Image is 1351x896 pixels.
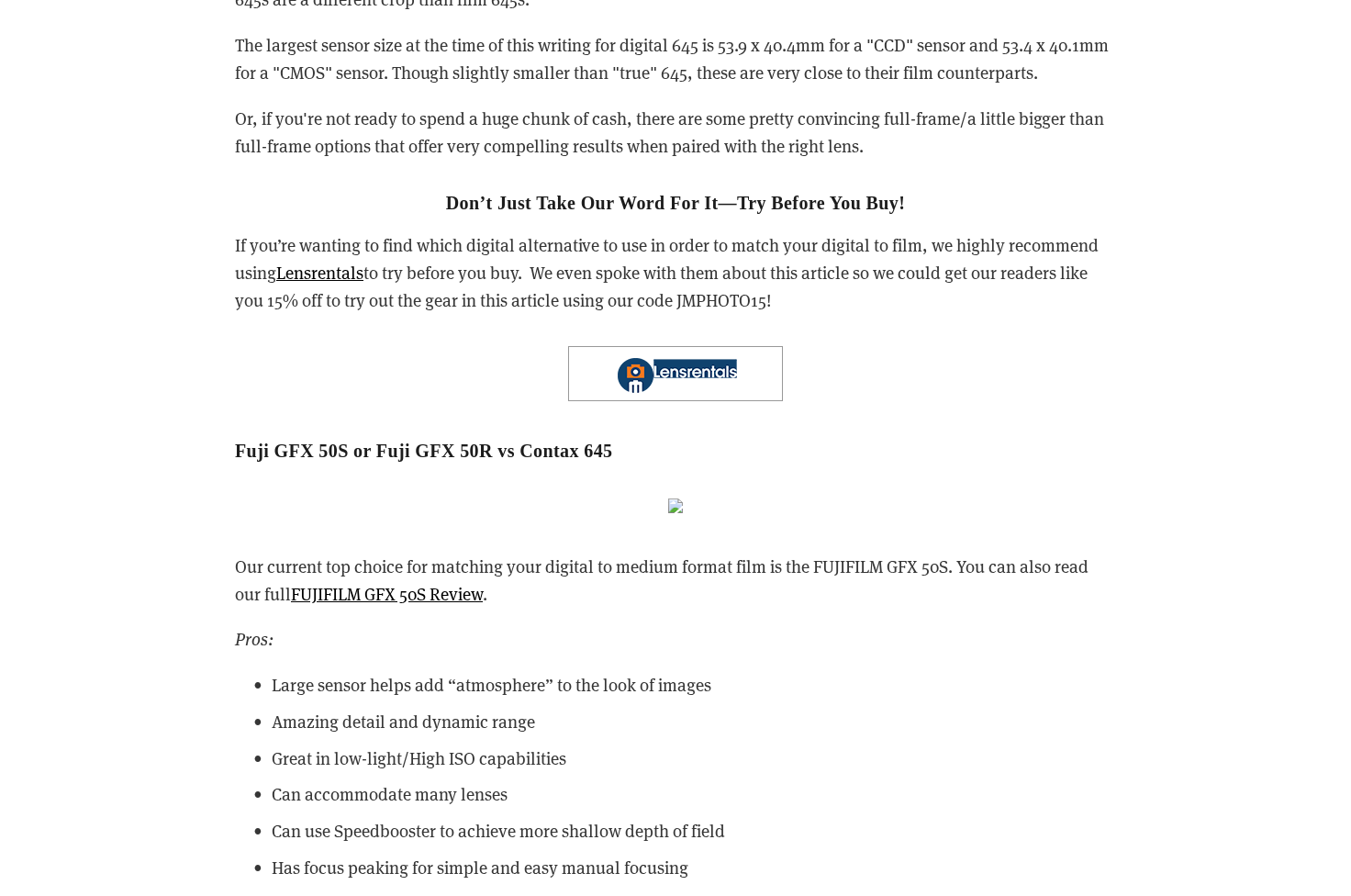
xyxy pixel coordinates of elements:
strong: Don’t Just Take Our Word For It—Try Before You Buy! [446,193,906,213]
p: Amazing detail and dynamic range [272,708,1116,735]
p: Can accommodate many lenses [272,780,1116,808]
p: Our current top choice for matching your digital to medium format film is the FUJIFILM GFX 50S. Y... [235,553,1116,609]
a: FUJIFILM GFX 50S Review [291,582,483,605]
p: Or, if you're not ready to spend a huge chunk of cash, there are some pretty convincing full-fram... [235,105,1116,161]
em: Pros: [235,627,274,650]
p: Large sensor helps add “atmosphere” to the look of images [272,671,1116,699]
img: q [668,498,683,513]
img: 234x60 [568,346,783,401]
p: Has focus peaking for simple and easy manual focusing [272,854,1116,881]
p: The largest sensor size at the time of this writing for digital 645 is 53.9 x 40.4mm for a "CCD" ... [235,31,1116,87]
p: Can use Speedbooster to achieve more shallow depth of field [272,817,1116,845]
a: Lensrentals [276,261,363,284]
p: If you’re wanting to find which digital alternative to use in order to match your digital to film... [235,231,1116,315]
p: Great in low-light/High ISO capabilities [272,745,1116,772]
strong: Fuji GFX 50S or Fuji GFX 50R vs Contax 645 [235,441,612,461]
